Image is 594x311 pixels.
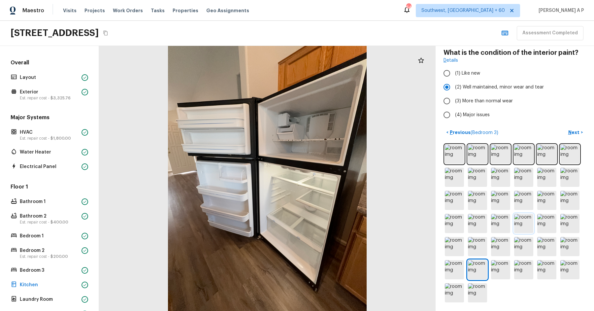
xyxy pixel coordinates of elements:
[50,96,71,100] span: $3,325.76
[491,237,510,256] img: room img
[20,233,79,239] p: Bedroom 1
[536,7,584,14] span: [PERSON_NAME] A P
[20,163,79,170] p: Electrical Panel
[20,247,79,254] p: Bedroom 2
[20,74,79,81] p: Layout
[445,237,464,256] img: room img
[560,168,579,187] img: room img
[20,89,79,95] p: Exterior
[445,260,464,279] img: room img
[491,214,510,233] img: room img
[565,127,586,138] button: Next>
[445,145,464,164] img: room img
[445,191,464,210] img: room img
[471,130,498,135] span: ( Bedroom 3 )
[445,168,464,187] img: room img
[50,136,71,140] span: $1,800.00
[20,213,79,220] p: Bathroom 2
[406,4,411,11] div: 642
[101,29,110,37] button: Copy Address
[537,191,556,210] img: room img
[537,145,556,164] img: room img
[514,260,533,279] img: room img
[468,214,487,233] img: room img
[20,267,79,274] p: Bedroom 3
[445,283,464,302] img: room img
[491,191,510,210] img: room img
[455,70,480,77] span: (1) Like new
[20,296,79,303] p: Laundry Room
[514,214,533,233] img: room img
[20,220,79,225] p: Est. repair cost -
[514,191,533,210] img: room img
[9,59,89,68] h5: Overall
[63,7,77,14] span: Visits
[560,237,579,256] img: room img
[560,145,579,164] img: room img
[444,49,586,57] h4: What is the condition of the interior paint?
[151,8,165,13] span: Tasks
[537,214,556,233] img: room img
[537,168,556,187] img: room img
[468,168,487,187] img: room img
[84,7,105,14] span: Projects
[455,112,490,118] span: (4) Major issues
[560,260,579,279] img: room img
[491,260,510,279] img: room img
[468,283,487,302] img: room img
[20,136,79,141] p: Est. repair cost -
[455,98,513,104] span: (3) More than normal wear
[568,129,581,136] p: Next
[468,191,487,210] img: room img
[20,95,79,101] p: Est. repair cost -
[560,214,579,233] img: room img
[455,84,544,90] span: (2) Well maintained, minor wear and tear
[20,198,79,205] p: Bathroom 1
[22,7,44,14] span: Maestro
[206,7,249,14] span: Geo Assignments
[113,7,143,14] span: Work Orders
[20,129,79,136] p: HVAC
[444,57,458,64] a: Details
[50,255,68,259] span: $200.00
[468,145,487,164] img: room img
[468,260,487,279] img: room img
[20,149,79,155] p: Water Heater
[537,260,556,279] img: room img
[514,237,533,256] img: room img
[9,114,89,122] h5: Major Systems
[514,145,533,164] img: room img
[20,282,79,288] p: Kitchen
[421,7,505,14] span: Southwest, [GEOGRAPHIC_DATA] + 60
[445,214,464,233] img: room img
[491,145,510,164] img: room img
[173,7,198,14] span: Properties
[560,191,579,210] img: room img
[491,168,510,187] img: room img
[448,129,498,136] p: Previous
[537,237,556,256] img: room img
[11,27,99,39] h2: [STREET_ADDRESS]
[9,183,89,192] h5: Floor 1
[50,220,68,224] span: $400.00
[444,127,501,138] button: <Previous(Bedroom 3)
[20,254,79,259] p: Est. repair cost -
[514,168,533,187] img: room img
[468,237,487,256] img: room img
